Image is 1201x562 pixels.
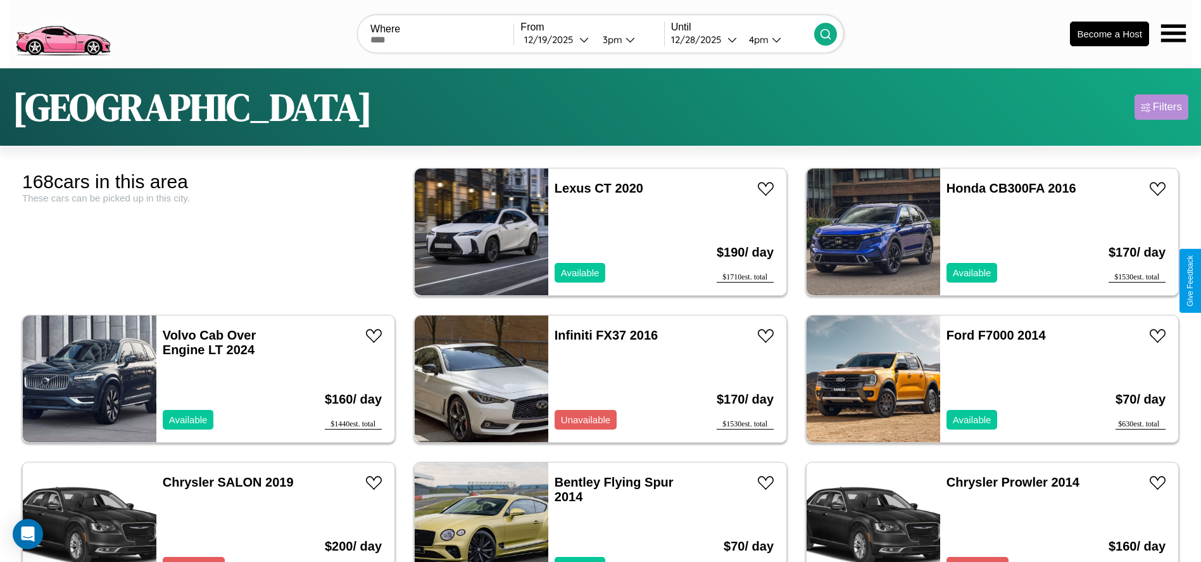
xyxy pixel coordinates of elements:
div: 168 cars in this area [22,171,395,193]
div: $ 1440 est. total [325,419,382,430]
h3: $ 160 / day [325,380,382,419]
h1: [GEOGRAPHIC_DATA] [13,81,372,133]
a: Lexus CT 2020 [555,181,643,195]
button: 12/19/2025 [520,33,593,46]
h3: $ 70 / day [1116,380,1166,419]
a: Bentley Flying Spur 2014 [555,475,674,504]
p: Available [169,411,208,428]
div: Open Intercom Messenger [13,519,43,549]
div: 12 / 19 / 2025 [524,34,579,46]
button: Filters [1135,94,1188,120]
button: Become a Host [1070,22,1149,46]
p: Unavailable [561,411,610,428]
p: Available [561,264,600,281]
a: Chrysler Prowler 2014 [946,475,1079,489]
p: Available [953,264,991,281]
a: Chrysler SALON 2019 [163,475,294,489]
label: Until [671,22,814,33]
div: 4pm [743,34,772,46]
div: Filters [1153,101,1182,113]
div: $ 1530 est. total [1109,272,1166,283]
div: 12 / 28 / 2025 [671,34,727,46]
h3: $ 170 / day [1109,233,1166,272]
div: These cars can be picked up in this city. [22,193,395,203]
h3: $ 170 / day [717,380,774,419]
button: 3pm [593,33,663,46]
img: logo [9,6,116,59]
p: Available [953,411,991,428]
label: Where [370,23,513,35]
div: Give Feedback [1186,255,1195,307]
a: Volvo Cab Over Engine LT 2024 [163,328,256,357]
label: From [520,22,663,33]
a: Infiniti FX37 2016 [555,328,658,342]
a: Honda CB300FA 2016 [946,181,1076,195]
a: Ford F7000 2014 [946,328,1046,342]
h3: $ 190 / day [717,233,774,272]
button: 4pm [739,33,814,46]
div: $ 630 est. total [1116,419,1166,430]
div: $ 1710 est. total [717,272,774,283]
div: $ 1530 est. total [717,419,774,430]
div: 3pm [596,34,626,46]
